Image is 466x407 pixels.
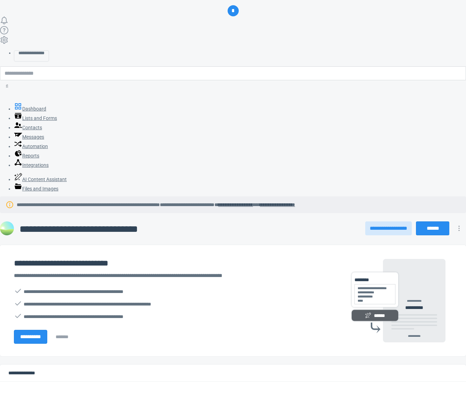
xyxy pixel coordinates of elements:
span: Automation [22,144,48,149]
a: AI Content Assistant [14,177,67,182]
span: Dashboard [22,106,46,112]
a: Messages [14,134,44,140]
a: Dashboard [14,106,46,112]
span: Integrations [22,162,49,168]
span: Messages [22,134,44,140]
span: Files and Images [22,186,58,192]
a: Integrations [14,162,49,168]
span: Lists and Forms [22,115,57,121]
span: Contacts [22,125,42,130]
a: Automation [14,144,48,149]
a: Reports [14,153,39,158]
span: AI Content Assistant [22,177,67,182]
a: Files and Images [14,186,58,192]
a: Contacts [14,125,42,130]
a: Lists and Forms [14,115,57,121]
span: Reports [22,153,39,158]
